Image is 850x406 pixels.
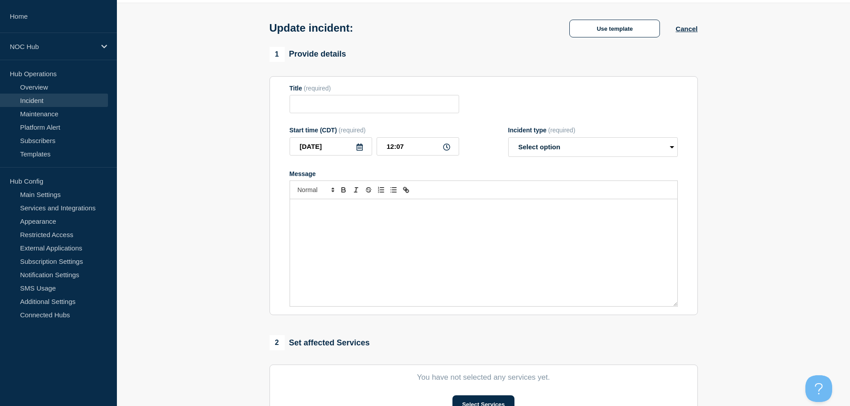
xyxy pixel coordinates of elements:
[10,43,95,50] p: NOC Hub
[290,199,677,306] div: Message
[508,137,678,157] select: Incident type
[270,47,285,62] span: 1
[377,137,459,156] input: HH:MM
[304,85,331,92] span: (required)
[337,185,350,195] button: Toggle bold text
[400,185,412,195] button: Toggle link
[294,185,337,195] span: Font size
[290,85,459,92] div: Title
[569,20,660,37] button: Use template
[270,47,346,62] div: Provide details
[290,170,678,177] div: Message
[548,127,576,134] span: (required)
[362,185,375,195] button: Toggle strikethrough text
[375,185,387,195] button: Toggle ordered list
[290,95,459,113] input: Title
[290,137,372,156] input: YYYY-MM-DD
[270,335,285,350] span: 2
[387,185,400,195] button: Toggle bulleted list
[270,22,353,34] h1: Update incident:
[339,127,366,134] span: (required)
[290,373,678,382] p: You have not selected any services yet.
[350,185,362,195] button: Toggle italic text
[805,375,832,402] iframe: Help Scout Beacon - Open
[270,335,370,350] div: Set affected Services
[290,127,459,134] div: Start time (CDT)
[508,127,678,134] div: Incident type
[676,25,697,33] button: Cancel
